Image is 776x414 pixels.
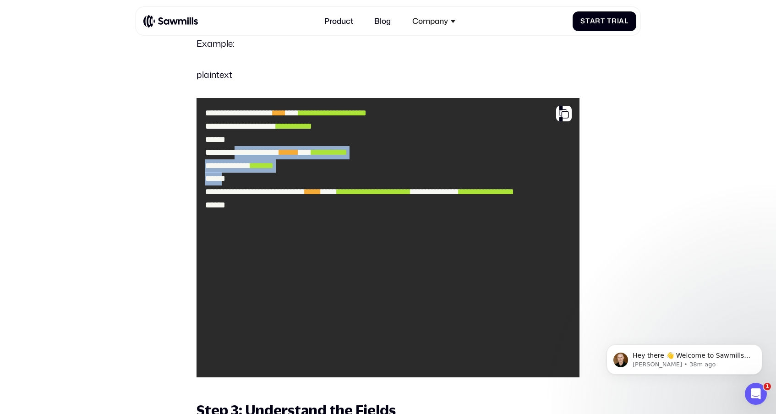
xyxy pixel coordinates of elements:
span: a [619,17,624,25]
div: Company [406,11,461,32]
span: i [617,17,619,25]
span: t [601,17,605,25]
p: plaintext [197,67,579,82]
span: T [607,17,612,25]
span: a [590,17,596,25]
a: Blog [369,11,397,32]
a: StartTrial [573,11,636,31]
span: 1 [764,383,771,390]
span: S [580,17,585,25]
span: t [585,17,590,25]
p: Example: [197,36,579,51]
span: r [595,17,601,25]
span: r [612,17,617,25]
div: Company [412,16,448,26]
iframe: Intercom notifications message [593,325,776,389]
p: In your configuration file (e.g., logstash.conf), include the GeoIP filter within a pipeline. [197,5,579,20]
span: l [624,17,628,25]
iframe: Intercom live chat [745,383,767,405]
a: Product [318,11,359,32]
